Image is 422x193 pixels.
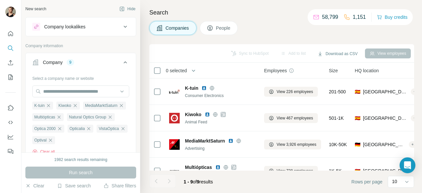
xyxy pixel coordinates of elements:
[277,168,313,174] span: View 738 employees
[185,119,256,125] div: Animal Feed
[5,28,16,40] button: Quick start
[58,103,71,109] span: Kiwoko
[201,85,207,91] img: LinkedIn logo
[355,168,360,174] span: 🇪🇸
[54,157,107,163] div: 1982 search results remaining
[85,103,117,109] span: MediaMarktSaturn
[99,126,119,132] span: VistaOptica
[169,139,180,150] img: Logo of MediaMarktSaturn
[69,114,106,120] span: Natural Optics Group
[264,113,318,123] button: View 467 employees
[34,137,46,143] span: Optival
[169,166,180,176] img: Logo of Multiópticas
[70,126,85,132] span: Opticalia
[185,111,201,118] span: Kiwoko
[5,7,16,17] img: Avatar
[363,88,408,95] span: [GEOGRAPHIC_DATA], [GEOGRAPHIC_DATA], [GEOGRAPHIC_DATA]
[215,165,221,170] img: LinkedIn logo
[5,131,16,143] button: Dashboard
[411,89,421,95] div: + 7
[329,88,346,95] span: 201-500
[351,178,382,185] span: Rows per page
[411,115,421,121] div: + 1
[115,4,140,14] button: Hide
[5,145,16,157] button: Feedback
[264,140,321,149] button: View 3,926 employees
[26,19,136,35] button: Company lookalikes
[329,67,338,74] span: Size
[228,138,233,144] img: LinkedIn logo
[166,25,190,31] span: Companies
[5,116,16,128] button: Use Surfe API
[277,142,316,147] span: View 3,926 employees
[355,115,360,121] span: 🇪🇸
[5,71,16,83] button: My lists
[363,168,408,174] span: [GEOGRAPHIC_DATA], Community of [GEOGRAPHIC_DATA]
[353,13,366,21] p: 1,151
[400,157,415,173] div: Open Intercom Messenger
[26,54,136,73] button: Company9
[32,149,55,155] button: Clear all
[25,6,46,12] div: New search
[104,182,136,189] button: Share filters
[197,179,199,184] span: 9
[409,142,421,147] div: + 14
[264,67,287,74] span: Employees
[193,179,197,184] span: of
[169,86,180,97] img: Logo of K-tuin
[34,103,45,109] span: K-tuin
[392,178,397,185] p: 10
[329,141,347,148] span: 10K-50K
[25,182,44,189] button: Clear
[185,85,198,91] span: K-tuin
[185,164,212,171] span: Multiópticas
[149,8,414,17] h4: Search
[264,166,318,176] button: View 738 employees
[377,13,407,22] button: Buy credits
[184,179,213,184] span: results
[44,23,85,30] div: Company lookalikes
[185,138,225,144] span: MediaMarktSaturn
[264,87,318,97] button: View 226 employees
[25,43,136,49] p: Company information
[34,114,55,120] span: Multiópticas
[5,57,16,69] button: Enrich CSV
[313,49,362,59] button: Download as CSV
[169,113,180,123] img: Logo of Kiwoko
[5,42,16,54] button: Search
[5,102,16,114] button: Use Surfe on LinkedIn
[67,59,74,65] div: 9
[43,59,63,66] div: Company
[355,67,379,74] span: HQ location
[363,115,408,121] span: [GEOGRAPHIC_DATA], Community of [GEOGRAPHIC_DATA]
[184,179,193,184] span: 1 - 9
[329,168,342,174] span: 1K-5K
[32,73,129,81] div: Select a company name or website
[34,126,56,132] span: Optica 2000
[166,67,187,74] span: 0 selected
[277,115,313,121] span: View 467 employees
[363,141,406,148] span: [GEOGRAPHIC_DATA], [GEOGRAPHIC_DATA]|[GEOGRAPHIC_DATA]|[GEOGRAPHIC_DATA]
[355,88,360,95] span: 🇪🇸
[216,25,231,31] span: People
[329,115,344,121] span: 501-1K
[185,145,256,151] div: Advertising
[205,112,210,117] img: LinkedIn logo
[185,93,256,99] div: Consumer Electronics
[322,13,338,21] p: 58,799
[277,89,313,95] span: View 226 employees
[57,182,91,189] button: Save search
[355,141,360,148] span: 🇩🇪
